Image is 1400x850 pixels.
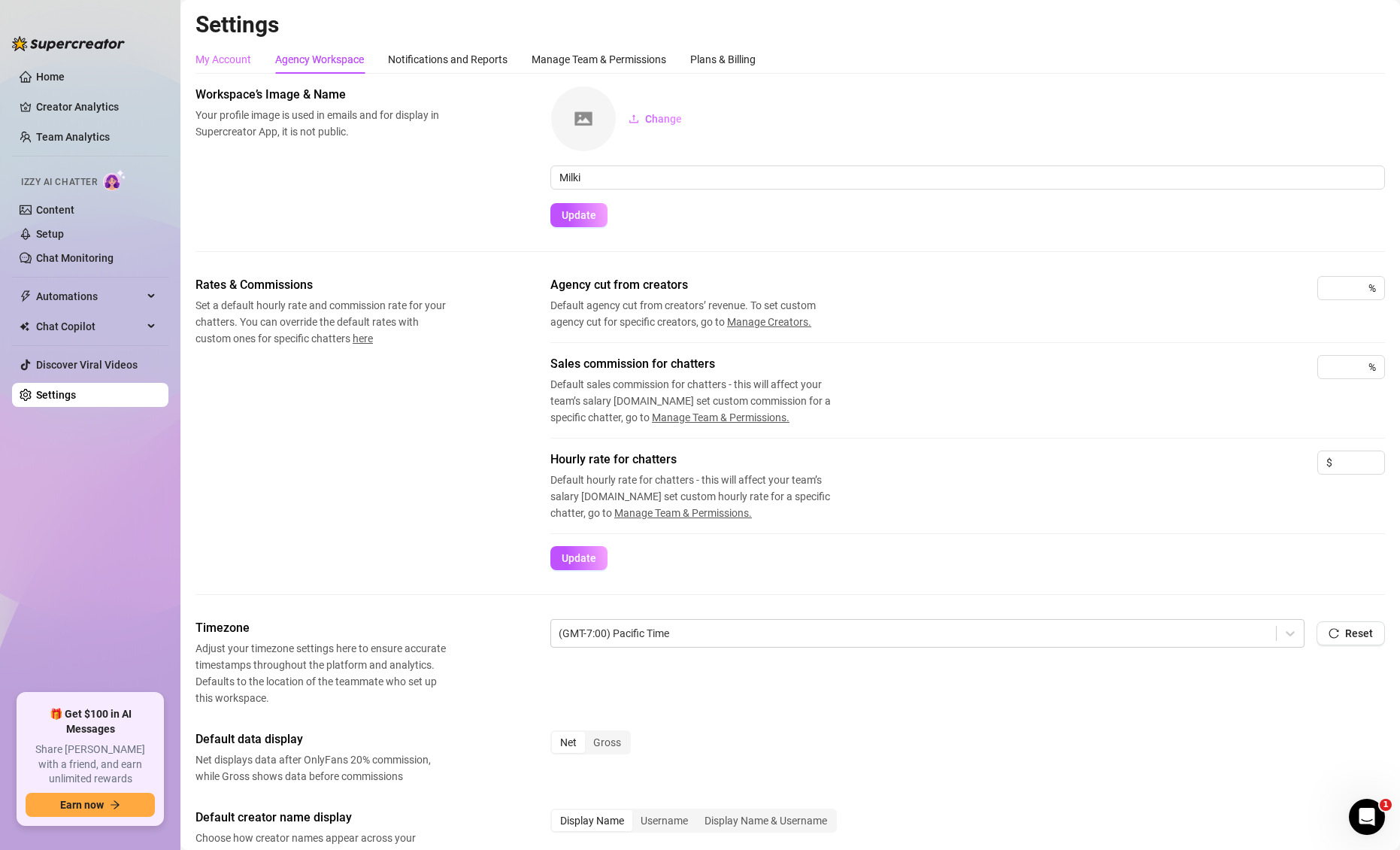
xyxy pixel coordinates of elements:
a: Creator Analytics [36,95,156,119]
span: Default hourly rate for chatters - this will affect your team’s salary [DOMAIN_NAME] set custom h... [550,472,851,521]
img: AI Chatter [103,169,126,191]
a: Discover Viral Videos [36,359,138,371]
span: here [353,332,373,345]
span: thunderbolt [20,290,32,302]
a: Team Analytics [36,131,110,143]
span: Workspace’s Image & Name [195,86,448,104]
img: logo-BBDzfeDw.svg [12,36,125,51]
span: Default sales commission for chatters - this will affect your team’s salary [DOMAIN_NAME] set cus... [550,376,851,426]
span: Manage Team & Permissions. [652,411,789,423]
span: Hourly rate for chatters [550,451,851,469]
span: Agency cut from creators [550,276,851,294]
a: Settings [36,389,76,401]
div: Notifications and Reports [388,51,508,68]
span: Automations [36,284,143,308]
span: Net displays data after OnlyFans 20% commission, while Gross shows data before commissions [195,751,448,785]
span: 1 [1380,799,1392,811]
div: Gross [585,732,629,753]
span: reload [1329,628,1339,639]
button: Change [617,107,694,131]
div: Display Name [552,810,632,831]
button: Update [550,203,608,227]
span: Chat Copilot [36,314,143,338]
span: Reset [1345,627,1373,639]
span: Manage Team & Permissions. [614,507,752,519]
img: square-placeholder.png [551,87,616,151]
div: Username [632,810,696,831]
a: Home [36,71,65,83]
button: Reset [1317,621,1385,645]
div: Agency Workspace [275,51,364,68]
input: Enter name [550,165,1385,190]
a: Setup [36,228,64,240]
div: segmented control [550,730,631,754]
div: Plans & Billing [690,51,756,68]
a: Chat Monitoring [36,252,114,264]
div: My Account [195,51,251,68]
a: Content [36,204,74,216]
span: Default creator name display [195,809,448,827]
button: Earn nowarrow-right [26,793,155,817]
span: Izzy AI Chatter [21,175,97,190]
span: Your profile image is used in emails and for display in Supercreator App, it is not public. [195,107,448,140]
span: upload [629,114,639,124]
div: Display Name & Username [696,810,835,831]
span: Change [645,113,682,125]
span: Earn now [60,799,104,811]
span: Manage Creators. [727,316,811,328]
span: Update [562,552,596,564]
h2: Settings [195,11,1385,39]
div: Manage Team & Permissions [532,51,666,68]
iframe: Intercom live chat [1349,799,1385,835]
button: Update [550,546,608,570]
div: Net [552,732,585,753]
span: Sales commission for chatters [550,355,851,373]
span: 🎁 Get $100 in AI Messages [26,707,155,736]
span: Set a default hourly rate and commission rate for your chatters. You can override the default rat... [195,297,448,347]
span: Adjust your timezone settings here to ensure accurate timestamps throughout the platform and anal... [195,640,448,706]
img: Chat Copilot [20,321,29,332]
span: Timezone [195,619,448,637]
span: Default agency cut from creators’ revenue. To set custom agency cut for specific creators, go to [550,297,851,330]
span: arrow-right [110,800,120,810]
span: Share [PERSON_NAME] with a friend, and earn unlimited rewards [26,742,155,787]
span: Default data display [195,730,448,748]
span: Rates & Commissions [195,276,448,294]
div: segmented control [550,809,837,833]
span: Update [562,209,596,221]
